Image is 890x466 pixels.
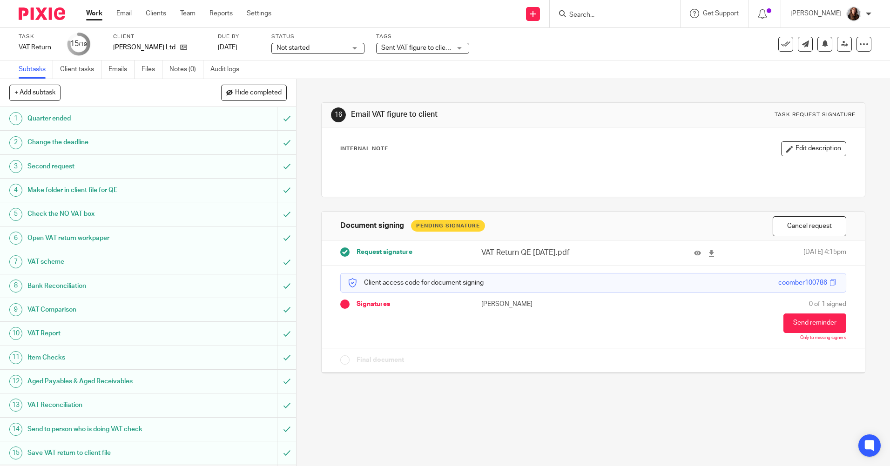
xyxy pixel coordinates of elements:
[19,7,65,20] img: Pixie
[113,33,206,40] label: Client
[351,110,613,120] h1: Email VAT figure to client
[27,231,188,245] h1: Open VAT return workpaper
[271,33,364,40] label: Status
[481,300,593,309] p: [PERSON_NAME]
[783,313,846,333] button: Send reminder
[19,33,56,40] label: Task
[340,145,388,153] p: Internal Note
[70,39,87,49] div: 15
[9,160,22,173] div: 3
[27,446,188,460] h1: Save VAT return to client file
[846,7,861,21] img: IMG_0011.jpg
[781,141,846,156] button: Edit description
[27,255,188,269] h1: VAT scheme
[703,10,739,17] span: Get Support
[27,183,188,197] h1: Make folder in client file for QE
[27,207,188,221] h1: Check the NO VAT box
[9,232,22,245] div: 6
[778,278,827,287] div: coomber100786
[142,60,162,79] a: Files
[276,45,310,51] span: Not started
[9,85,61,100] button: + Add subtask
[218,44,237,51] span: [DATE]
[19,60,53,79] a: Subtasks
[9,184,22,197] div: 4
[86,9,102,18] a: Work
[481,247,621,258] p: VAT Return QE [DATE].pdf
[568,11,652,20] input: Search
[411,220,485,232] div: Pending Signature
[809,300,846,309] span: 0 of 1 signed
[235,89,282,97] span: Hide completed
[357,247,412,257] span: Request signature
[116,9,132,18] a: Email
[27,135,188,149] h1: Change the deadline
[108,60,135,79] a: Emails
[209,9,233,18] a: Reports
[113,43,175,52] p: [PERSON_NAME] Ltd
[27,398,188,412] h1: VAT Reconciliation
[27,303,188,317] h1: VAT Comparison
[800,335,846,341] p: Only to missing signers
[146,9,166,18] a: Clients
[790,9,842,18] p: [PERSON_NAME]
[340,221,404,231] h1: Document signing
[357,355,404,365] span: Final document
[9,255,22,268] div: 7
[19,43,56,52] div: VAT Return
[9,351,22,364] div: 11
[247,9,271,18] a: Settings
[357,300,390,309] span: Signatures
[210,60,246,79] a: Audit logs
[9,280,22,293] div: 8
[9,327,22,340] div: 10
[348,278,484,287] p: Client access code for document signing
[27,374,188,388] h1: Aged Payables & Aged Receivables
[775,111,856,119] div: Task request signature
[773,216,846,236] button: Cancel request
[27,112,188,126] h1: Quarter ended
[27,326,188,340] h1: VAT Report
[9,375,22,388] div: 12
[221,85,287,100] button: Hide completed
[9,446,22,459] div: 15
[9,112,22,125] div: 1
[9,303,22,316] div: 9
[9,399,22,412] div: 13
[381,45,452,51] span: Sent VAT figure to client
[169,60,203,79] a: Notes (0)
[27,351,188,365] h1: Item Checks
[376,33,469,40] label: Tags
[27,422,188,436] h1: Send to person who is doing VAT check
[331,107,346,122] div: 16
[180,9,196,18] a: Team
[9,423,22,436] div: 14
[803,247,846,258] span: [DATE] 4:15pm
[9,136,22,149] div: 2
[27,279,188,293] h1: Bank Reconciliation
[9,208,22,221] div: 5
[79,42,87,47] small: /19
[27,160,188,173] h1: Second request
[218,33,260,40] label: Due by
[60,60,101,79] a: Client tasks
